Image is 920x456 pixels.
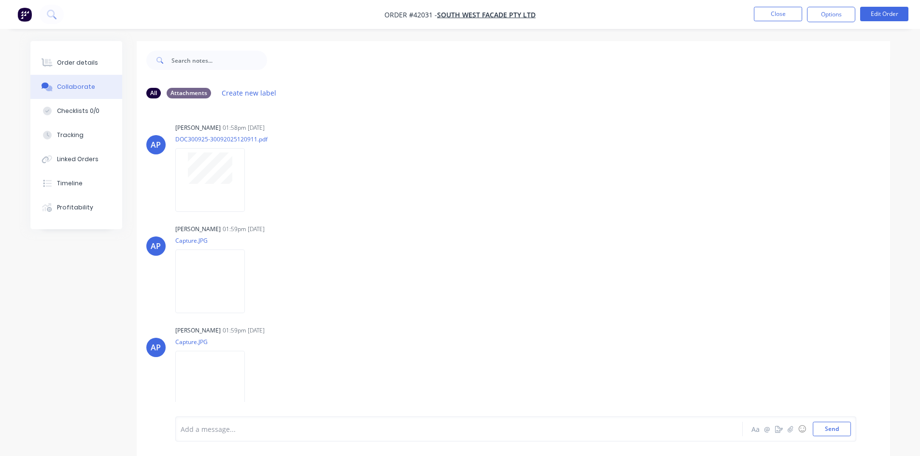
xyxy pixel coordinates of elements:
[437,10,536,19] a: South West Facade Pty Ltd
[223,124,265,132] div: 01:58pm [DATE]
[57,155,99,164] div: Linked Orders
[151,240,161,252] div: AP
[223,225,265,234] div: 01:59pm [DATE]
[171,51,267,70] input: Search notes...
[57,179,83,188] div: Timeline
[30,99,122,123] button: Checklists 0/0
[754,7,802,21] button: Close
[223,326,265,335] div: 01:59pm [DATE]
[30,147,122,171] button: Linked Orders
[57,203,93,212] div: Profitability
[151,342,161,353] div: AP
[30,171,122,195] button: Timeline
[151,139,161,151] div: AP
[57,83,95,91] div: Collaborate
[167,88,211,98] div: Attachments
[750,423,762,435] button: Aa
[30,51,122,75] button: Order details
[17,7,32,22] img: Factory
[30,75,122,99] button: Collaborate
[175,236,255,245] p: Capture.JPG
[860,7,908,21] button: Edit Order
[762,423,773,435] button: @
[57,58,98,67] div: Order details
[175,124,221,132] div: [PERSON_NAME]
[30,195,122,220] button: Profitability
[175,338,255,346] p: Capture.JPG
[57,107,99,115] div: Checklists 0/0
[146,88,161,98] div: All
[217,86,282,99] button: Create new label
[175,326,221,335] div: [PERSON_NAME]
[813,422,851,436] button: Send
[796,423,808,435] button: ☺
[807,7,855,22] button: Options
[30,123,122,147] button: Tracking
[175,225,221,234] div: [PERSON_NAME]
[384,10,437,19] span: Order #42031 -
[57,131,84,139] div: Tracking
[175,135,268,143] p: DOC300925-30092025120911.pdf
